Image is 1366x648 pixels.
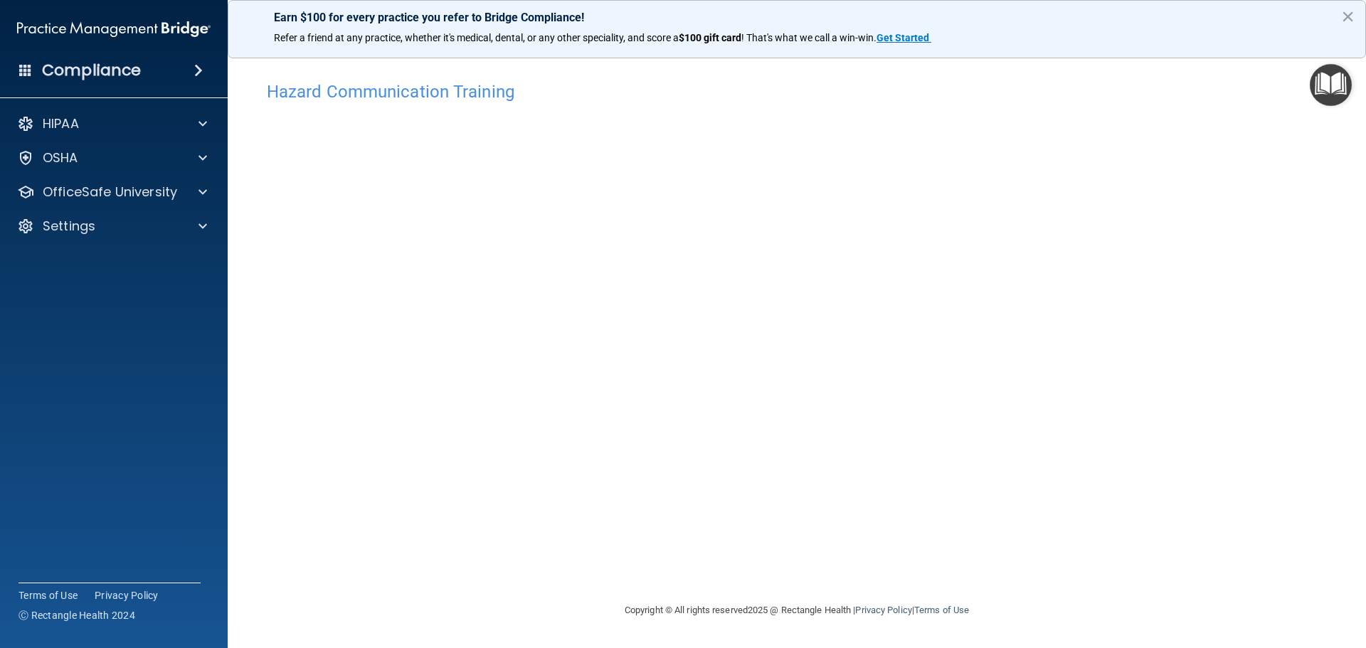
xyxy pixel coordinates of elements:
p: Earn $100 for every practice you refer to Bridge Compliance! [274,11,1320,24]
a: OSHA [17,149,207,166]
p: OSHA [43,149,78,166]
div: Copyright © All rights reserved 2025 @ Rectangle Health | | [537,588,1057,633]
button: Open Resource Center [1310,64,1352,106]
h4: Compliance [42,60,141,80]
a: Privacy Policy [855,605,911,615]
a: Terms of Use [914,605,969,615]
span: Ⓒ Rectangle Health 2024 [18,608,135,622]
a: OfficeSafe University [17,184,207,201]
iframe: HCT [267,109,992,578]
span: Refer a friend at any practice, whether it's medical, dental, or any other speciality, and score a [274,32,679,43]
p: OfficeSafe University [43,184,177,201]
a: Get Started [877,32,931,43]
a: Settings [17,218,207,235]
p: Settings [43,218,95,235]
h4: Hazard Communication Training [267,83,1327,101]
a: Terms of Use [18,588,78,602]
p: HIPAA [43,115,79,132]
strong: Get Started [877,32,929,43]
img: PMB logo [17,15,211,43]
a: Privacy Policy [95,588,159,602]
button: Close [1341,5,1355,28]
a: HIPAA [17,115,207,132]
strong: $100 gift card [679,32,741,43]
span: ! That's what we call a win-win. [741,32,877,43]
